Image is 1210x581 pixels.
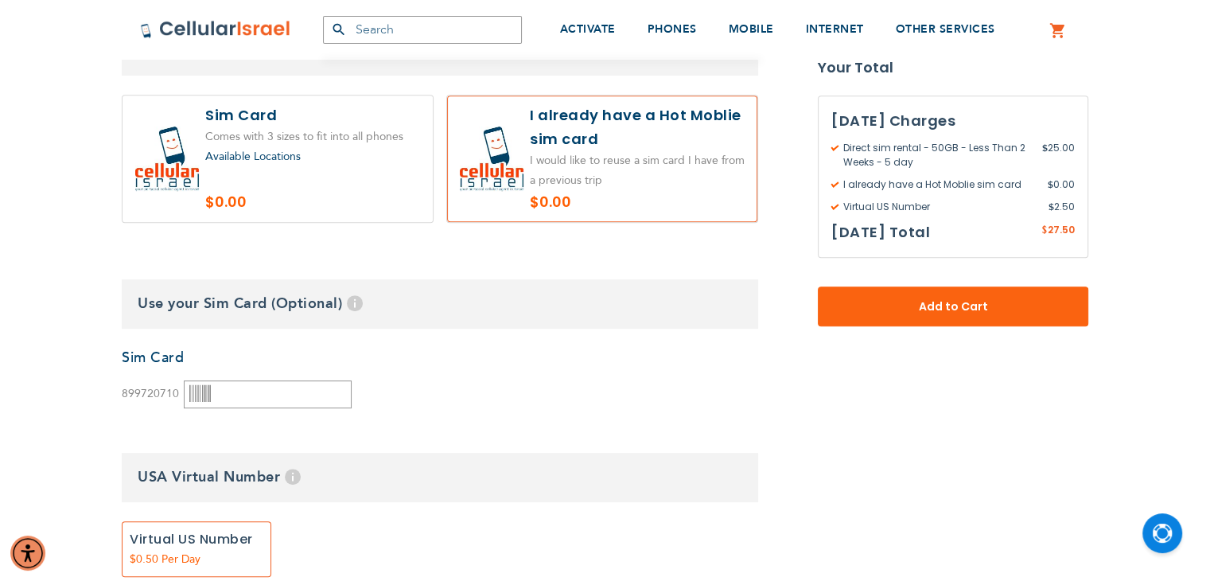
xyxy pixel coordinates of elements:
[1048,177,1053,192] span: $
[122,348,184,368] a: Sim Card
[831,109,1075,133] h3: [DATE] Charges
[560,21,616,37] span: ACTIVATE
[1042,141,1048,155] span: $
[347,295,363,311] span: Help
[729,21,774,37] span: MOBILE
[831,200,1049,214] span: Virtual US Number
[285,469,301,485] span: Help
[1048,177,1075,192] span: 0.00
[806,21,864,37] span: INTERNET
[122,453,758,502] h3: USA Virtual Number
[870,298,1036,315] span: Add to Cart
[122,386,179,401] span: 899720710
[140,20,291,39] img: Cellular Israel Logo
[184,380,352,408] input: Please enter 9-10 digits or 17-20 digits.
[10,536,45,571] div: Accessibility Menu
[122,279,758,329] h3: Use your Sim Card (Optional)
[818,287,1088,326] button: Add to Cart
[1042,141,1075,170] span: 25.00
[831,220,930,244] h3: [DATE] Total
[1041,224,1048,238] span: $
[1048,223,1075,236] span: 27.50
[896,21,995,37] span: OTHER SERVICES
[1049,200,1054,214] span: $
[323,16,522,44] input: Search
[831,177,1048,192] span: I already have a Hot Moblie sim card
[831,141,1042,170] span: Direct sim rental - 50GB - Less Than 2 Weeks - 5 day
[205,149,301,164] a: Available Locations
[648,21,697,37] span: PHONES
[818,56,1088,80] strong: Your Total
[1049,200,1075,214] span: 2.50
